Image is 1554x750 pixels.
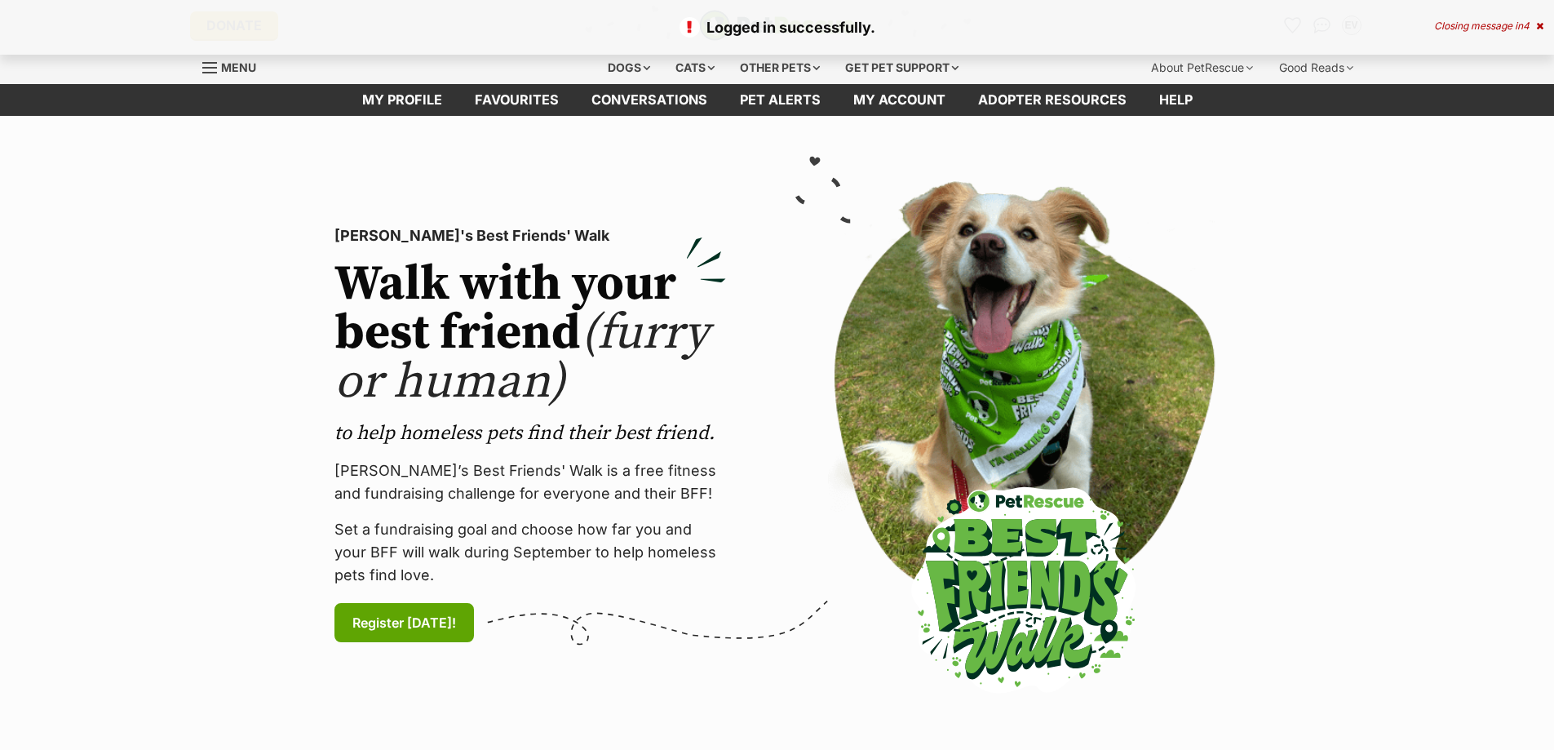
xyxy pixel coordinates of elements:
[834,51,970,84] div: Get pet support
[334,303,709,413] span: (furry or human)
[1143,84,1209,116] a: Help
[837,84,962,116] a: My account
[724,84,837,116] a: Pet alerts
[221,60,256,74] span: Menu
[1268,51,1365,84] div: Good Reads
[664,51,726,84] div: Cats
[346,84,458,116] a: My profile
[334,459,726,505] p: [PERSON_NAME]’s Best Friends' Walk is a free fitness and fundraising challenge for everyone and t...
[1140,51,1264,84] div: About PetRescue
[962,84,1143,116] a: Adopter resources
[575,84,724,116] a: conversations
[334,224,726,247] p: [PERSON_NAME]'s Best Friends' Walk
[334,518,726,587] p: Set a fundraising goal and choose how far you and your BFF will walk during September to help hom...
[596,51,662,84] div: Dogs
[728,51,831,84] div: Other pets
[334,603,474,642] a: Register [DATE]!
[334,420,726,446] p: to help homeless pets find their best friend.
[334,260,726,407] h2: Walk with your best friend
[202,51,268,81] a: Menu
[458,84,575,116] a: Favourites
[352,613,456,632] span: Register [DATE]!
